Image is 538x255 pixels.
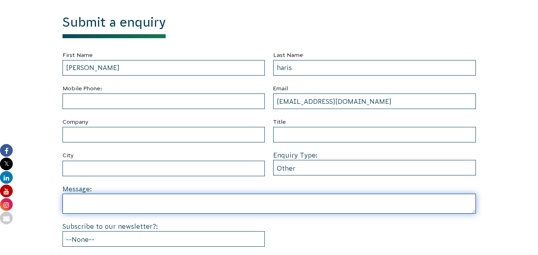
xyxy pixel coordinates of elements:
[273,150,476,175] div: Enquiry Type:
[63,150,265,160] label: City
[63,50,265,60] label: First Name
[273,50,476,60] label: Last Name
[63,15,166,38] h1: Submit a enquiry
[273,160,476,175] select: Enquiry Type
[273,117,476,127] label: Title
[63,184,476,214] div: Message:
[273,222,394,253] iframe: reCAPTCHA
[63,117,265,127] label: Company
[63,231,265,247] select: Subscribe to our newsletter?
[63,222,265,247] div: Subscribe to our newsletter?:
[63,84,265,93] label: Mobile Phone:
[273,84,476,93] label: Email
